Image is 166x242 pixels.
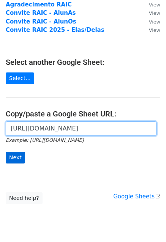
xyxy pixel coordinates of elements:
small: View [149,19,160,25]
a: View [141,9,160,16]
h4: Copy/paste a Google Sheet URL: [6,109,160,118]
a: View [141,18,160,25]
small: View [149,10,160,16]
input: Paste your Google Sheet URL here [6,121,157,136]
a: View [141,1,160,8]
a: Convite RAIC 2025 - Elas/Delas [6,27,104,33]
input: Next [6,152,25,163]
a: Convite RAIC - AlunOs [6,18,76,25]
h4: Select another Google Sheet: [6,58,160,67]
a: View [141,27,160,33]
a: Google Sheets [113,193,160,200]
small: View [149,27,160,33]
div: Widget de chat [128,206,166,242]
small: Example: [URL][DOMAIN_NAME] [6,137,84,143]
a: Need help? [6,192,43,204]
a: Convite RAIC - AlunAs [6,9,76,16]
iframe: Chat Widget [128,206,166,242]
a: Agradecimento RAIC [6,1,72,8]
small: View [149,2,160,8]
a: Select... [6,72,34,84]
